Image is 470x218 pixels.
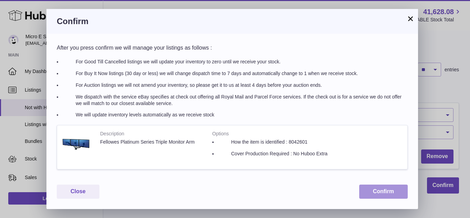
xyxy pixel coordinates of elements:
li: For Buy It Now listings (30 day or less) we will change dispatch time to 7 days and automatically... [62,70,408,77]
td: Fellowes Platinum Series Triple Monitor Arm [95,125,207,169]
strong: Options [212,131,339,139]
li: For Good Till Cancelled listings we will update your inventory to zero until we receive your stock. [62,59,408,65]
h3: Confirm [57,16,408,27]
button: × [406,14,415,23]
button: Confirm [359,185,408,199]
img: $_57.JPG [62,131,90,158]
button: Close [57,185,99,199]
li: Cover Production Required : No Huboo Extra [217,150,339,157]
p: After you press confirm we will manage your listings as follows : [57,44,408,52]
strong: Description [100,131,202,139]
li: For Auction listings we will not amend your inventory, so please get it to us at least 4 days bef... [62,82,408,89]
li: We will update inventory levels automatically as we receive stock [62,112,408,118]
li: How the item is identified : 8042601 [217,139,339,145]
li: We dispatch with the service eBay specifies at check out offering all Royal Mail and Parcel Force... [62,94,408,107]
